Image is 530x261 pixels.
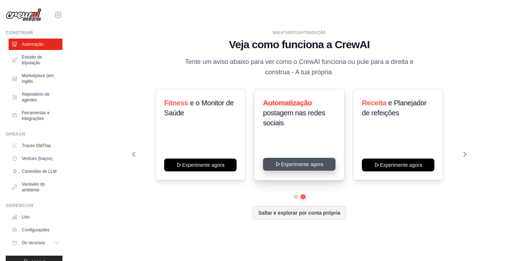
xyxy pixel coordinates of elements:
[9,89,62,106] a: Repositório de agentes
[9,237,62,249] button: Os recursos
[164,99,234,117] span: e o Monitor de Saúde
[6,203,62,209] div: Gerenciar
[362,99,386,107] span: Receita
[9,70,62,87] a: Marketplace (em inglês
[362,99,426,117] span: e Planejador de refeições
[164,159,237,171] button: Experimente agora
[9,211,62,223] a: Uso
[9,179,62,196] a: Variáveis do ambiente
[9,107,62,124] a: Ferramentas e integrações
[263,109,325,127] span: postagem nas redes sociais
[494,227,530,261] div: Widget de chatTradução
[9,224,62,236] a: Configurações
[494,227,530,261] iframe: Chat Widget
[22,240,45,246] span: Os recursos
[362,159,434,171] button: Experimente agora
[6,131,62,137] div: Operar
[9,153,62,164] a: Vestces (traços)
[263,158,335,171] button: Experimente agora
[263,99,312,107] span: Automatização
[180,57,419,78] p: Tente um aviso abaixo para ver como o CrewAI funciona ou pule para a direita e construa - A tua p...
[6,8,41,22] img: Logotipo
[132,38,466,51] h1: Veja como funciona a CrewAI
[252,206,347,220] button: Saltar e explorar por conta própria
[9,39,62,50] a: Automação
[132,30,466,35] div: WALKTHROUGHTradução
[9,166,62,177] a: Conexões de LLM
[164,99,188,107] span: Fitness
[9,51,62,69] a: Estúdio de tripulação
[9,140,62,151] a: Traces OldTras
[6,30,62,36] div: Construir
